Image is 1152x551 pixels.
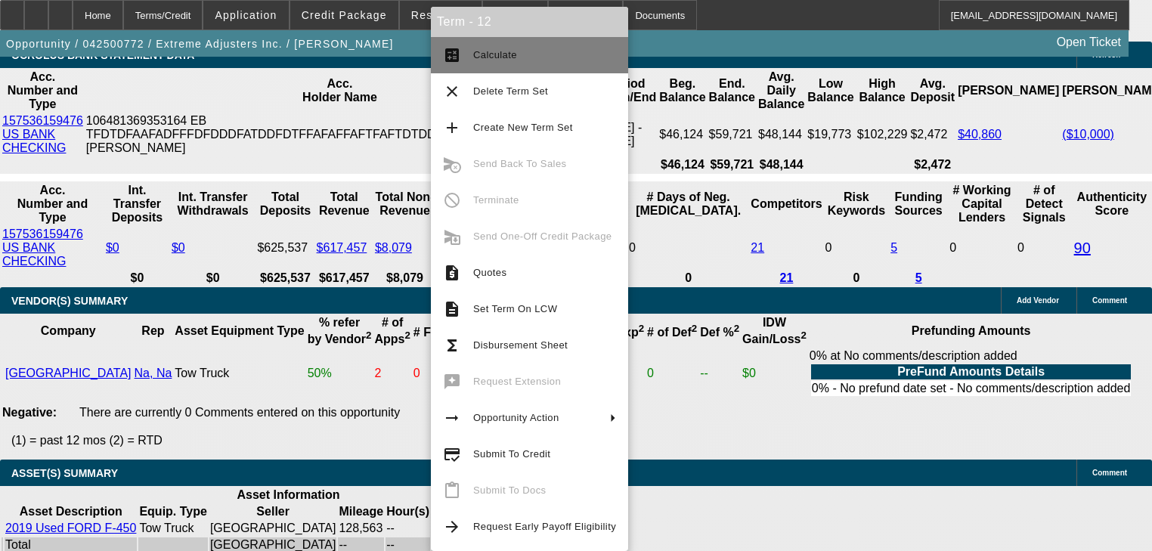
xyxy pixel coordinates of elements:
b: Asset Equipment Type [175,324,304,337]
span: Quotes [473,267,506,278]
sup: 2 [801,330,806,341]
div: 0% at No comments/description added [810,349,1133,398]
th: Competitors [750,183,822,225]
b: Hour(s) [386,505,429,518]
th: Acc. Number and Type [2,183,104,225]
th: Total Non-Revenue [374,183,435,225]
b: # of Def [647,326,697,339]
th: $46,124 [658,157,706,172]
sup: 2 [404,330,410,341]
td: $59,721 [708,113,756,156]
a: Open Ticket [1051,29,1127,55]
td: $19,773 [807,113,854,156]
th: $0 [105,271,169,286]
b: # of Apps [374,316,410,345]
th: Funding Sources [890,183,947,225]
span: Request Early Payoff Eligibility [473,521,616,532]
th: Risk Keywords [825,183,889,225]
b: Company [41,324,96,337]
mat-icon: arrow_forward [443,518,461,536]
td: 106481369353164 EB TFDTDFAAFADFFFDFDDDFATDDFDTFFAFAFFAFTFAFTDTDDFFAFAADDTDFDFTFDTDDT [PERSON_NAME] [85,113,594,156]
th: $2,472 [909,157,955,172]
a: 157536159476 US BANK CHECKING [2,228,83,268]
b: PreFund Amounts Details [897,365,1045,378]
td: 0 [413,348,460,398]
button: Credit Package [290,1,398,29]
td: -- [386,521,430,536]
mat-icon: request_quote [443,264,461,282]
span: Comment [1092,469,1127,477]
a: 21 [751,241,764,254]
span: Calculate [473,49,517,60]
b: Asset Information [237,488,340,501]
a: $617,457 [317,241,367,254]
td: 0 [646,348,698,398]
th: Avg. Daily Balance [757,70,805,112]
span: ASSET(S) SUMMARY [11,467,118,479]
a: $0 [106,241,119,254]
th: Int. Transfer Deposits [105,183,169,225]
a: 90 [1074,240,1091,256]
mat-icon: description [443,300,461,318]
th: $0 [171,271,255,286]
th: End. Balance [708,70,756,112]
b: # Fund [413,326,459,339]
th: Acc. Holder Name [85,70,594,112]
b: Def % [700,326,739,339]
th: [PERSON_NAME] [957,70,1060,112]
b: Rep [141,324,164,337]
mat-icon: add [443,119,461,137]
td: $46,124 [658,113,706,156]
span: Submit To Credit [473,448,550,460]
span: Resources [411,9,470,21]
th: # Working Capital Lenders [949,183,1015,225]
th: $625,537 [256,271,314,286]
th: High Balance [856,70,909,112]
span: Application [215,9,277,21]
td: 0 [825,227,889,269]
mat-icon: functions [443,336,461,354]
td: 128,563 [338,521,384,536]
a: 2019 Used FORD F-450 [5,522,136,534]
span: 0 [949,241,956,254]
mat-icon: clear [443,82,461,101]
span: Credit Package [302,9,387,21]
button: Actions [483,1,547,29]
th: $48,144 [757,157,805,172]
a: [GEOGRAPHIC_DATA] [5,367,132,379]
th: Total Revenue [316,183,373,225]
button: Resources [400,1,482,29]
td: 0 [1017,227,1072,269]
th: Beg. Balance [658,70,706,112]
b: Prefunding Amounts [912,324,1031,337]
b: Mileage [339,505,383,518]
button: Activities [549,1,623,29]
th: $59,721 [708,157,756,172]
span: Opportunity / 042500772 / Extreme Adjusters Inc. / [PERSON_NAME] [6,38,394,50]
a: $40,860 [958,128,1002,141]
td: Tow Truck [138,521,207,536]
th: Low Balance [807,70,854,112]
mat-icon: calculate [443,46,461,64]
th: Total Deposits [256,183,314,225]
b: Negative: [2,406,57,419]
td: $0 [742,348,807,398]
p: (1) = past 12 mos (2) = RTD [11,434,1152,447]
td: $102,229 [856,113,909,156]
th: Equip. Type [138,504,207,519]
a: $8,079 [375,241,412,254]
a: $0 [172,241,185,254]
b: Seller [256,505,290,518]
td: 0% - No prefund date set - No comments/description added [811,381,1132,396]
td: Tow Truck [174,348,305,398]
a: 5 [890,241,897,254]
a: 21 [780,271,794,284]
span: Delete Term Set [473,85,548,97]
td: $2,472 [909,113,955,156]
b: % refer by Vendor [308,316,372,345]
sup: 2 [366,330,371,341]
b: IDW Gain/Loss [742,316,807,345]
mat-icon: arrow_right_alt [443,409,461,427]
span: VENDOR(S) SUMMARY [11,295,128,307]
b: Asset Description [20,505,122,518]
